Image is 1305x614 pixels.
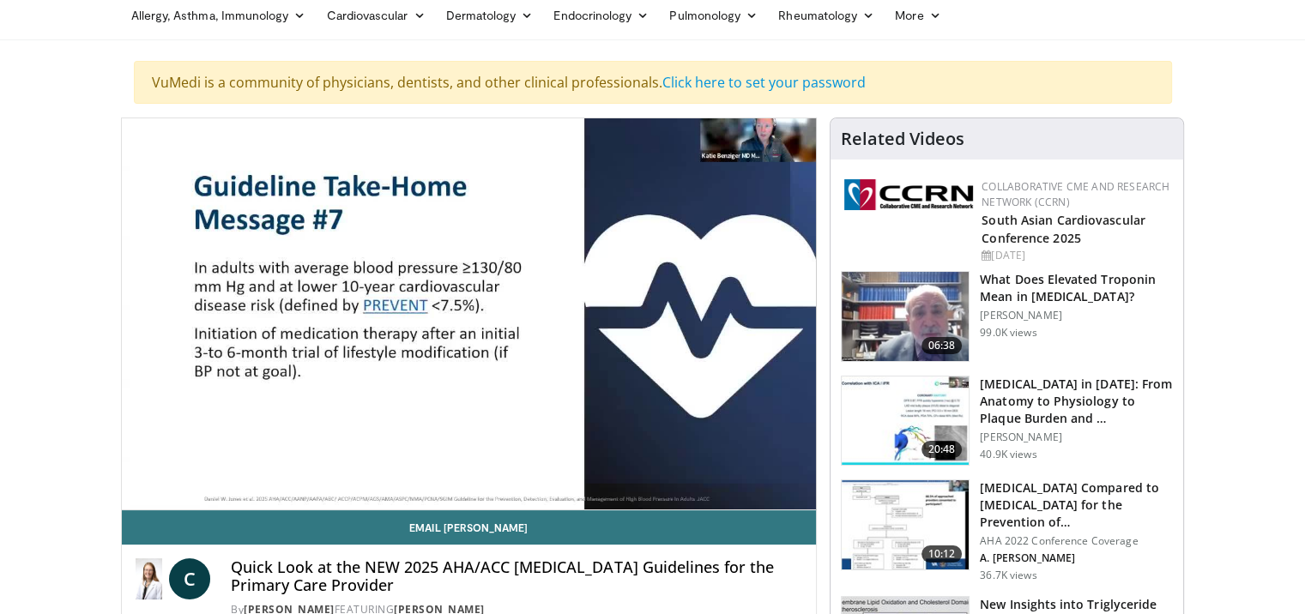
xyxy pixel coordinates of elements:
p: [PERSON_NAME] [980,430,1173,444]
img: 7c0f9b53-1609-4588-8498-7cac8464d722.150x105_q85_crop-smart_upscale.jpg [842,480,969,569]
a: Email [PERSON_NAME] [122,510,817,545]
a: 06:38 What Does Elevated Troponin Mean in [MEDICAL_DATA]? [PERSON_NAME] 99.0K views [841,271,1173,362]
img: a04ee3ba-8487-4636-b0fb-5e8d268f3737.png.150x105_q85_autocrop_double_scale_upscale_version-0.2.png [844,179,973,210]
a: 20:48 [MEDICAL_DATA] in [DATE]: From Anatomy to Physiology to Plaque Burden and … [PERSON_NAME] 4... [841,376,1173,467]
a: Collaborative CME and Research Network (CCRN) [982,179,1169,209]
h3: [MEDICAL_DATA] Compared to [MEDICAL_DATA] for the Prevention of… [980,479,1173,531]
a: Click here to set your password [662,73,866,92]
span: 10:12 [921,545,963,563]
video-js: Video Player [122,118,817,510]
span: 06:38 [921,337,963,354]
p: 36.7K views [980,569,1036,582]
h3: What Does Elevated Troponin Mean in [MEDICAL_DATA]? [980,271,1173,305]
a: 10:12 [MEDICAL_DATA] Compared to [MEDICAL_DATA] for the Prevention of… AHA 2022 Conference Covera... [841,479,1173,582]
div: VuMedi is a community of physicians, dentists, and other clinical professionals. [134,61,1172,104]
div: [DATE] [982,248,1169,263]
img: 98daf78a-1d22-4ebe-927e-10afe95ffd94.150x105_q85_crop-smart_upscale.jpg [842,272,969,361]
p: A. [PERSON_NAME] [980,551,1173,565]
p: [PERSON_NAME] [980,309,1173,322]
a: South Asian Cardiovascular Conference 2025 [982,212,1145,246]
span: 20:48 [921,441,963,458]
p: AHA 2022 Conference Coverage [980,534,1173,548]
img: 823da73b-7a00-425d-bb7f-45c8b03b10c3.150x105_q85_crop-smart_upscale.jpg [842,376,969,466]
p: 40.9K views [980,448,1036,461]
h3: [MEDICAL_DATA] in [DATE]: From Anatomy to Physiology to Plaque Burden and … [980,376,1173,427]
a: C [169,558,210,599]
h4: Related Videos [841,129,964,149]
h4: Quick Look at the NEW 2025 AHA/ACC [MEDICAL_DATA] Guidelines for the Primary Care Provider [231,558,802,595]
p: 99.0K views [980,326,1036,340]
img: Dr. Catherine P. Benziger [136,558,163,599]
